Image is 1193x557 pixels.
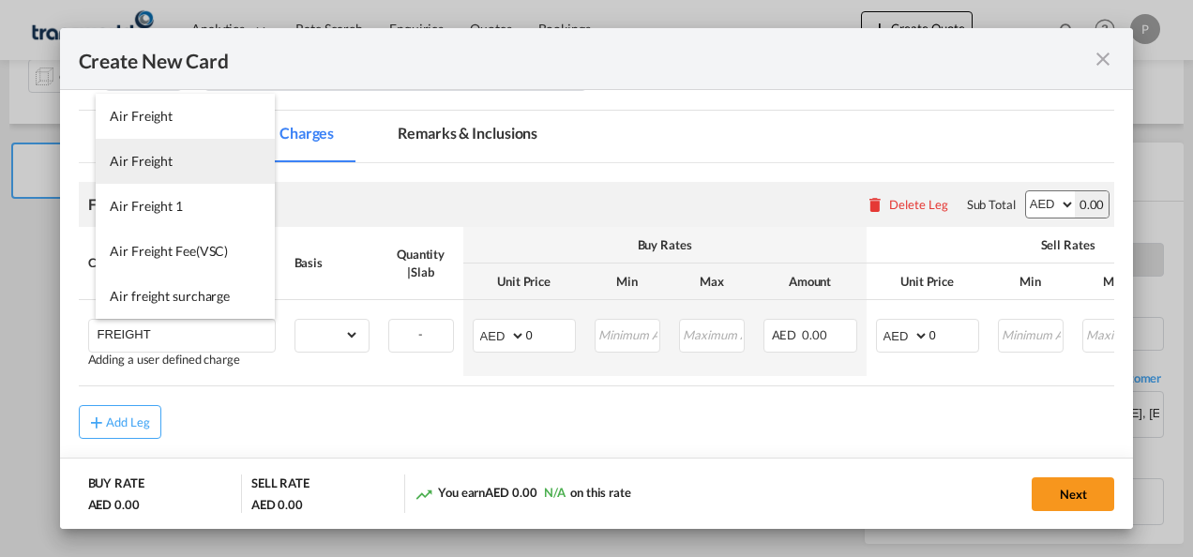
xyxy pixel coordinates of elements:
[110,198,183,214] span: Air Freight 1
[110,288,230,304] span: Air freight surcharge
[1032,477,1114,511] button: Next
[415,485,433,504] md-icon: icon-trending-up
[463,263,585,300] th: Unit Price
[88,474,144,496] div: BUY RATE
[88,496,140,513] div: AED 0.00
[110,243,228,259] span: Air Freight Fee(VSC)
[88,353,276,367] div: Adding a user defined charge
[1084,320,1147,348] input: Maximum Amount
[1075,191,1110,218] div: 0.00
[98,320,275,348] input: Charge Name
[681,320,744,348] input: Maximum Amount
[596,320,659,348] input: Minimum Amount
[866,195,884,214] md-icon: icon-delete
[989,263,1073,300] th: Min
[1000,320,1063,348] input: Minimum Amount
[388,246,454,279] div: Quantity | Slab
[485,485,536,500] span: AED 0.00
[415,484,631,504] div: You earn on this rate
[473,236,857,253] div: Buy Rates
[87,413,106,431] md-icon: icon-plus md-link-fg s20
[88,194,136,215] div: Freight
[79,111,238,162] md-tab-item: Airline Schedules
[967,196,1016,213] div: Sub Total
[106,416,151,428] div: Add Leg
[110,153,173,169] span: Air Freight
[670,263,754,300] th: Max
[257,111,356,162] md-tab-item: Charges
[251,474,310,496] div: SELL RATE
[79,47,1093,70] div: Create New Card
[585,263,670,300] th: Min
[754,263,867,300] th: Amount
[772,327,800,342] span: AED
[526,320,575,348] input: 0
[375,111,560,162] md-tab-item: Remarks & Inclusions
[89,320,275,348] md-input-container: FREIGHT
[1073,263,1157,300] th: Max
[251,496,303,513] div: AED 0.00
[294,254,370,271] div: Basis
[418,326,423,341] span: -
[889,197,948,212] div: Delete Leg
[802,327,827,342] span: 0.00
[1092,48,1114,70] md-icon: icon-close fg-AAA8AD m-0 pointer
[544,485,566,500] span: N/A
[79,405,161,439] button: Add Leg
[867,263,989,300] th: Unit Price
[110,108,173,124] span: Air Freight
[866,197,948,212] button: Delete Leg
[60,28,1134,530] md-dialog: Create New CardPort ...
[929,320,978,348] input: 0
[88,254,276,271] div: Charges
[79,111,580,162] md-pagination-wrapper: Use the left and right arrow keys to navigate between tabs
